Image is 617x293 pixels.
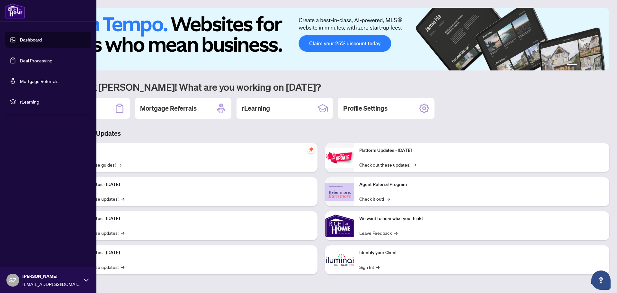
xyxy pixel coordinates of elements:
button: 5 [595,64,598,67]
p: Platform Updates - [DATE] [67,249,312,256]
a: Check it out!→ [359,195,390,202]
p: Platform Updates - [DATE] [359,147,604,154]
span: → [121,229,124,236]
p: We want to hear what you think! [359,215,604,222]
button: 2 [580,64,582,67]
p: Platform Updates - [DATE] [67,181,312,188]
img: Identify your Client [325,245,354,274]
span: [EMAIL_ADDRESS][DOMAIN_NAME] [22,280,80,288]
img: Agent Referral Program [325,183,354,201]
a: Dashboard [20,37,42,43]
p: Platform Updates - [DATE] [67,215,312,222]
a: Check out these updates!→ [359,161,416,168]
span: → [121,263,124,270]
h3: Brokerage & Industry Updates [33,129,609,138]
img: Slide 0 [33,8,609,70]
h2: Mortgage Referrals [140,104,197,113]
span: [PERSON_NAME] [22,273,80,280]
p: Agent Referral Program [359,181,604,188]
a: Mortgage Referrals [20,78,58,84]
span: → [413,161,416,168]
img: Platform Updates - June 23, 2025 [325,148,354,168]
span: → [394,229,398,236]
span: → [121,195,124,202]
button: Open asap [591,270,611,290]
img: We want to hear what you think! [325,211,354,240]
button: 3 [585,64,587,67]
a: Sign In!→ [359,263,380,270]
span: rLearning [20,98,87,105]
p: Identify your Client [359,249,604,256]
h2: rLearning [242,104,270,113]
span: pushpin [307,146,315,153]
span: → [387,195,390,202]
button: 4 [590,64,593,67]
span: SZ [9,276,16,285]
button: 6 [600,64,603,67]
span: → [118,161,121,168]
h2: Profile Settings [343,104,388,113]
a: Leave Feedback→ [359,229,398,236]
span: → [376,263,380,270]
a: Deal Processing [20,58,52,63]
img: logo [5,3,25,19]
button: 1 [567,64,577,67]
p: Self-Help [67,147,312,154]
h1: Welcome back [PERSON_NAME]! What are you working on [DATE]? [33,81,609,93]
